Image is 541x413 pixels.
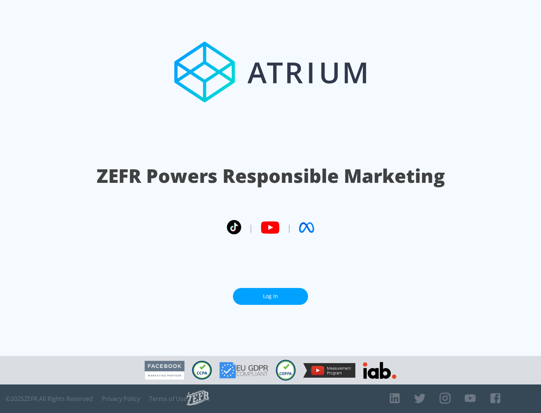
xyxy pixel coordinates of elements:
img: COPPA Compliant [276,360,296,381]
a: Privacy Policy [102,395,140,402]
h1: ZEFR Powers Responsible Marketing [97,163,445,189]
img: IAB [363,362,396,379]
img: YouTube Measurement Program [303,363,355,378]
span: | [287,222,292,233]
span: © 2025 ZEFR All Rights Reserved [6,395,93,402]
img: Facebook Marketing Partner [145,361,184,380]
img: CCPA Compliant [192,361,212,380]
img: GDPR Compliant [219,362,268,378]
a: Log In [233,288,308,305]
span: | [249,222,253,233]
a: Terms of Use [149,395,187,402]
